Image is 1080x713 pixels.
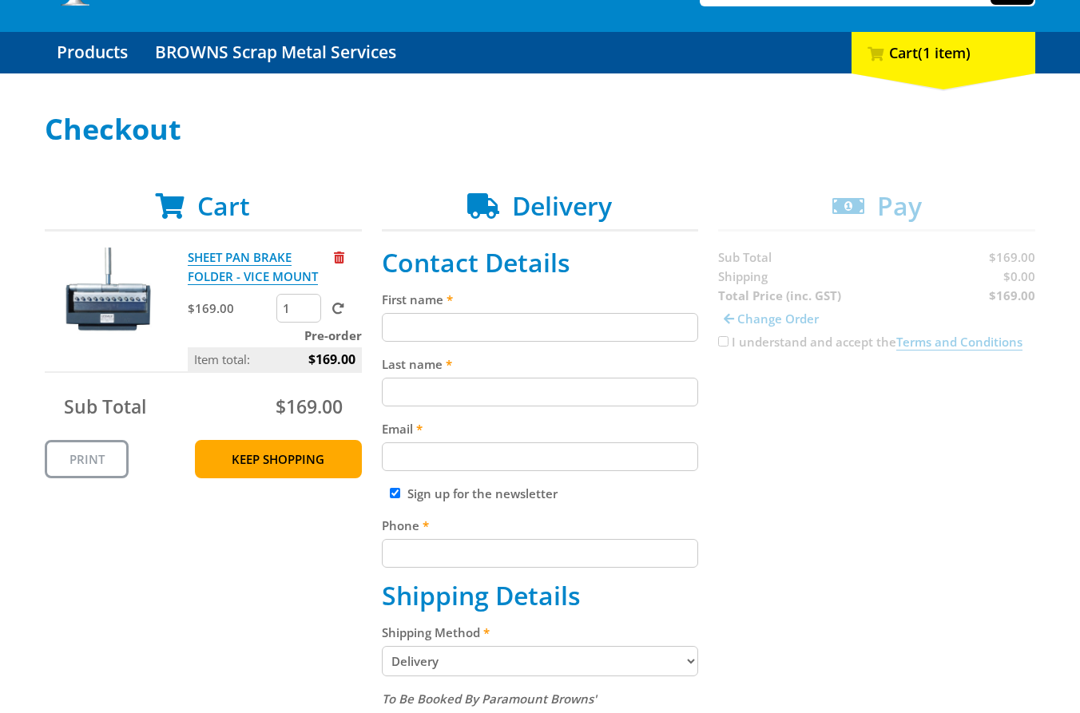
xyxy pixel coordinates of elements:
select: Please select a shipping method. [382,646,699,676]
label: Shipping Method [382,623,699,642]
label: Phone [382,516,699,535]
label: Sign up for the newsletter [407,485,558,501]
p: Item total: [188,347,362,371]
a: SHEET PAN BRAKE FOLDER - VICE MOUNT [188,249,318,285]
em: To Be Booked By Paramount Browns' [382,691,597,707]
a: Keep Shopping [195,440,362,478]
span: $169.00 [276,394,343,419]
a: Go to the BROWNS Scrap Metal Services page [143,32,408,73]
span: $169.00 [308,347,355,371]
label: Email [382,419,699,438]
p: Pre-order [188,326,362,345]
h2: Shipping Details [382,580,699,611]
a: Remove from cart [334,249,344,265]
div: Cart [852,32,1035,73]
span: (1 item) [918,43,971,62]
input: Please enter your telephone number. [382,539,699,568]
p: $169.00 [188,299,273,318]
h2: Contact Details [382,248,699,278]
a: Print [45,440,129,478]
input: Please enter your first name. [382,313,699,342]
h1: Checkout [45,113,1035,145]
img: SHEET PAN BRAKE FOLDER - VICE MOUNT [60,248,156,343]
span: Cart [197,188,250,223]
label: First name [382,290,699,309]
label: Last name [382,355,699,374]
input: Please enter your email address. [382,442,699,471]
span: Delivery [512,188,612,223]
a: Go to the Products page [45,32,140,73]
input: Please enter your last name. [382,378,699,406]
span: Sub Total [64,394,146,419]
